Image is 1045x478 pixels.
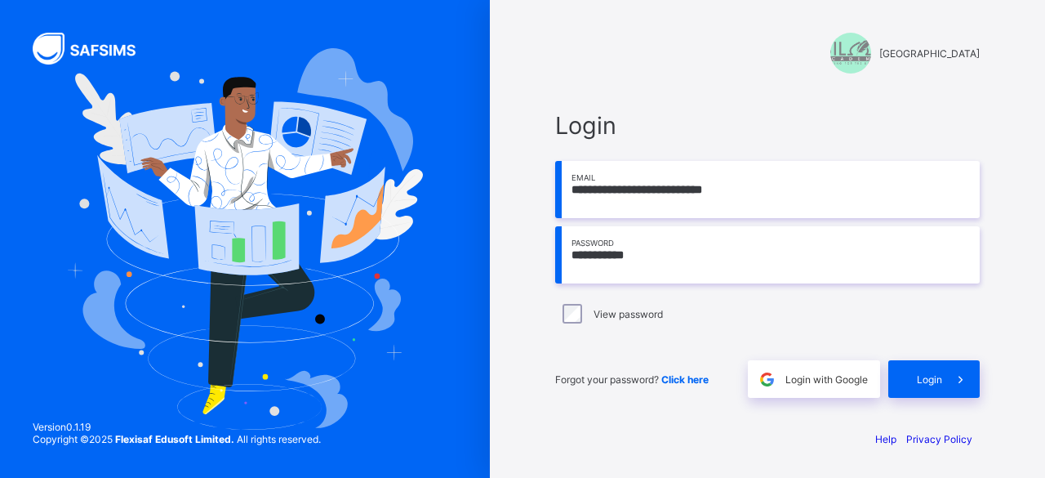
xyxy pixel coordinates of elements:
img: SAFSIMS Logo [33,33,155,65]
span: Version 0.1.19 [33,421,321,433]
span: [GEOGRAPHIC_DATA] [879,47,980,60]
span: Login with Google [785,373,868,386]
span: Copyright © 2025 All rights reserved. [33,433,321,445]
span: Login [917,373,942,386]
img: google.396cfc9801f0270233282035f929180a.svg [758,370,776,389]
a: Privacy Policy [906,433,972,445]
img: Hero Image [67,48,422,431]
a: Help [875,433,896,445]
span: Forgot your password? [555,373,709,386]
label: View password [594,308,663,320]
strong: Flexisaf Edusoft Limited. [115,433,234,445]
a: Click here [661,373,709,386]
span: Login [555,111,980,140]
